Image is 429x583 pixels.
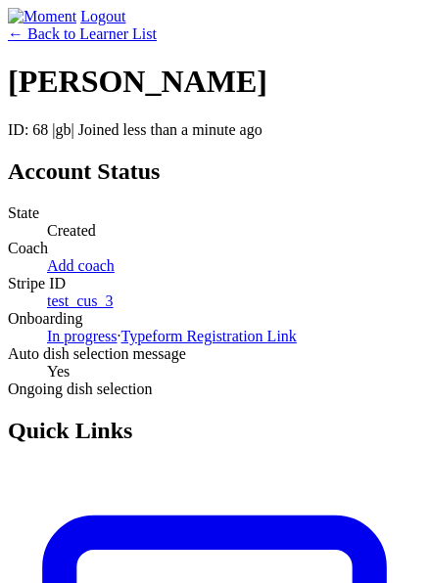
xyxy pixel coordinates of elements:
[8,418,421,444] h2: Quick Links
[47,292,114,309] a: test_cus_3
[47,328,118,344] a: In progress
[118,328,121,344] span: ·
[8,8,76,25] img: Moment
[8,158,421,185] h2: Account Status
[8,204,421,222] dt: State
[8,275,421,292] dt: Stripe ID
[80,8,125,24] a: Logout
[47,363,70,380] span: Yes
[56,121,71,138] span: gb
[8,64,421,100] h1: [PERSON_NAME]
[8,381,421,398] dt: Ongoing dish selection
[47,257,115,274] a: Add coach
[8,25,157,42] a: ← Back to Learner List
[8,345,421,363] dt: Auto dish selection message
[121,328,297,344] a: Typeform Registration Link
[8,240,421,257] dt: Coach
[47,222,96,239] span: Created
[8,121,421,139] p: ID: 68 | | Joined less than a minute ago
[8,310,421,328] dt: Onboarding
